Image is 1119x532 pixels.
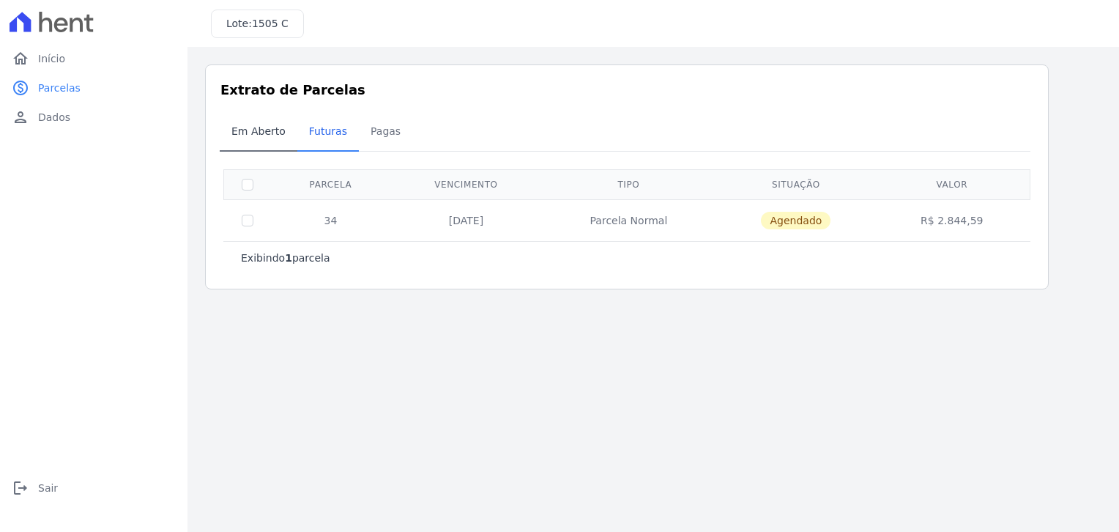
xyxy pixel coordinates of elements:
[715,169,877,199] th: Situação
[390,169,542,199] th: Vencimento
[297,114,359,152] a: Futuras
[6,103,182,132] a: personDados
[220,114,297,152] a: Em Aberto
[271,169,390,199] th: Parcela
[877,199,1027,241] td: R$ 2.844,59
[38,481,58,495] span: Sair
[252,18,289,29] span: 1505 C
[38,51,65,66] span: Início
[12,50,29,67] i: home
[6,473,182,503] a: logoutSair
[38,81,81,95] span: Parcelas
[542,169,715,199] th: Tipo
[359,114,412,152] a: Pagas
[223,117,294,146] span: Em Aberto
[6,73,182,103] a: paidParcelas
[300,117,356,146] span: Futuras
[877,169,1027,199] th: Valor
[12,108,29,126] i: person
[761,212,830,229] span: Agendado
[6,44,182,73] a: homeInício
[12,79,29,97] i: paid
[285,252,292,264] b: 1
[220,80,1033,100] h3: Extrato de Parcelas
[390,199,542,241] td: [DATE]
[12,479,29,497] i: logout
[38,110,70,125] span: Dados
[271,199,390,241] td: 34
[362,117,409,146] span: Pagas
[241,251,330,265] p: Exibindo parcela
[226,16,289,32] h3: Lote:
[542,199,715,241] td: Parcela Normal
